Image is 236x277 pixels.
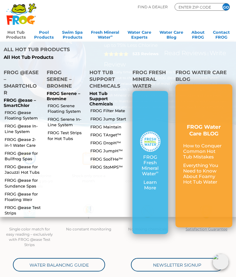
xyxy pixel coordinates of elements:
a: AboutFROG [191,28,205,40]
a: FROG Filter Mate [90,108,127,113]
a: FROG TArget™ [90,132,127,138]
sup: ∞ [111,34,113,38]
a: FROG @ease 2-in-1 Water Care [5,137,41,148]
a: FROG @ease Floating System [5,110,41,121]
sup: ∞ [156,170,159,174]
h4: All Hot Tub Products [4,46,113,55]
a: Newsletter Signup [131,258,223,271]
a: Hot Tub Support Chemicals [89,91,113,107]
a: FROG JumpH™ [90,148,127,154]
a: FROG Maintain [90,124,127,130]
a: FROG Serene In-Line System [48,116,85,127]
p: No constant monitoring [65,226,112,232]
a: FROG StoMPS™ [90,164,127,170]
a: FROG @ease Test Strips [5,205,41,216]
a: FROG @ease for Floating Weir [5,191,41,202]
a: Satisfaction Guarantee [186,227,227,231]
h3: FROG Water Care BLOG [183,123,225,137]
h4: FROG @ease – SmartChlor [4,69,39,98]
a: FROG @ease In-Line System [5,123,41,134]
input: Zip Code Form [178,4,215,10]
a: FROG @ease for Jacuzzi Hot Tubs [5,164,41,175]
h4: FROG Water Care Blog [175,69,232,84]
p: Single color match for easy reading – exclusively with FROG @ease Test Strips [6,226,53,247]
a: FROG SooTHe™ [90,156,127,162]
a: Swim SpaProducts [62,28,83,40]
a: Water CareBlog [159,28,183,40]
h4: Hot Tub Support Chemicals [89,69,125,91]
a: FROG Fresh Mineral Water∞ Learn More [140,131,160,194]
h4: FROG Serene – Bromine [47,69,82,91]
a: Fresh MineralWater∞ [91,28,119,40]
a: FROG Water Care BLOG How to Conquer Common Hot Tub Mistakes Everything You Need to Know About Foa... [183,123,225,188]
a: FROG Jump Start [90,116,127,122]
a: ContactFROG [213,28,230,40]
a: FROG DropH™ [90,140,127,146]
p: FROG Fresh Mineral Water [140,154,160,176]
a: Water CareExperts [128,28,151,40]
a: FROG Test Strips for Hot Tubs [48,130,85,141]
a: PoolProducts [34,28,54,40]
img: openIcon [213,254,229,270]
a: Water Balancing Guide [13,258,105,271]
input: GO [222,3,230,10]
a: All Hot Tub Products [4,55,113,60]
p: Learn More [140,180,160,191]
a: Hot TubProducts [6,28,26,40]
h4: FROG Fresh Mineral Water [132,69,168,91]
a: FROG @ease for Sundance Spas [5,177,41,188]
a: FROG @ease for Bullfrog Spas [5,150,41,161]
p: How to Conquer Common Hot Tub Mistakes [183,143,225,160]
p: Everything You Need to Know About Foamy Hot Tub Water [183,163,225,185]
p: FROG Serene – Bromine [47,91,82,101]
p: Find A Dealer [138,3,168,11]
p: No mixing chemicals [124,226,171,232]
p: FROG @ease – SmartChlor [4,98,39,108]
a: FROG Serene Floating System [48,103,85,114]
